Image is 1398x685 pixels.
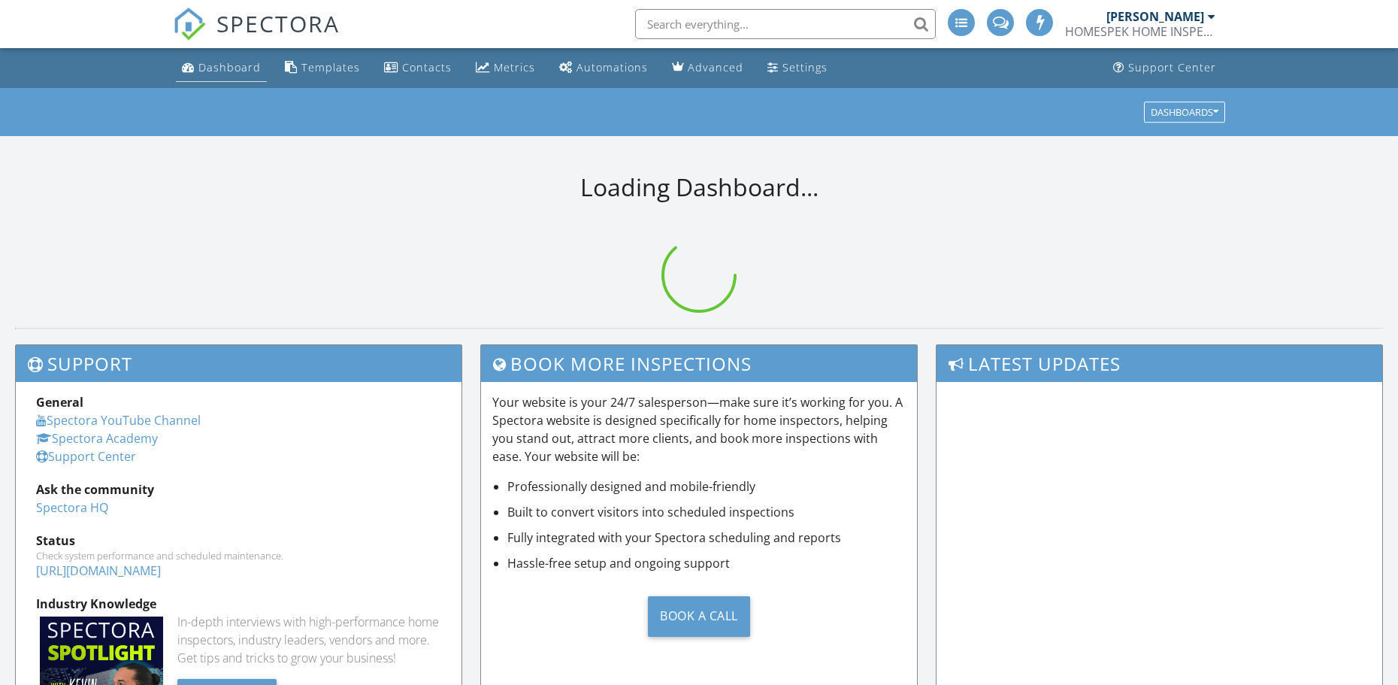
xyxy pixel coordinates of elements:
a: [URL][DOMAIN_NAME] [36,562,161,579]
div: Status [36,532,441,550]
h3: Latest Updates [937,345,1382,382]
div: Settings [782,60,828,74]
a: Metrics [470,54,541,82]
div: Industry Knowledge [36,595,441,613]
h3: Book More Inspections [481,345,918,382]
li: Hassle-free setup and ongoing support [507,554,906,572]
a: Spectora Academy [36,430,158,447]
a: Advanced [666,54,749,82]
a: Contacts [378,54,458,82]
a: SPECTORA [173,20,340,52]
div: [PERSON_NAME] [1106,9,1204,24]
div: Check system performance and scheduled maintenance. [36,550,441,562]
a: Templates [279,54,366,82]
a: Dashboard [176,54,267,82]
button: Dashboards [1144,102,1225,123]
li: Built to convert visitors into scheduled inspections [507,503,906,521]
div: Automations [576,60,648,74]
div: In-depth interviews with high-performance home inspectors, industry leaders, vendors and more. Ge... [177,613,441,667]
div: Contacts [402,60,452,74]
a: Automations (Advanced) [553,54,654,82]
div: Dashboards [1151,107,1218,117]
a: Support Center [1107,54,1222,82]
div: Support Center [1128,60,1216,74]
li: Fully integrated with your Spectora scheduling and reports [507,529,906,547]
input: Search everything... [635,9,936,39]
a: Spectora YouTube Channel [36,412,201,429]
strong: General [36,394,83,411]
div: Ask the community [36,480,441,499]
div: Templates [301,60,360,74]
div: Book a Call [648,596,750,637]
div: Advanced [688,60,743,74]
div: Dashboard [198,60,261,74]
h3: Support [16,345,461,382]
div: HOMESPEK HOME INSPECTIONS & TERMITE COMPANY [1065,24,1215,39]
img: The Best Home Inspection Software - Spectora [173,8,206,41]
a: Book a Call [492,584,906,648]
p: Your website is your 24/7 salesperson—make sure it’s working for you. A Spectora website is desig... [492,393,906,465]
li: Professionally designed and mobile-friendly [507,477,906,496]
span: SPECTORA [216,8,340,39]
div: Metrics [494,60,535,74]
a: Settings [761,54,834,82]
a: Support Center [36,448,136,465]
a: Spectora HQ [36,499,108,516]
